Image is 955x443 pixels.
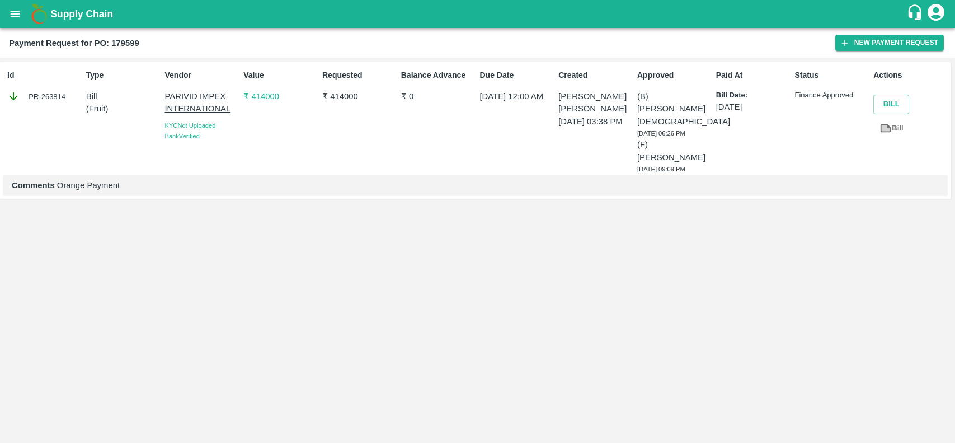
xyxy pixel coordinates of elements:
p: Requested [322,69,397,81]
p: Id [7,69,82,81]
span: KYC Not Uploaded [165,122,216,129]
p: [DATE] 03:38 PM [558,115,633,128]
p: Due Date [480,69,554,81]
p: Bill [86,90,161,102]
span: [DATE] 09:09 PM [637,166,685,172]
p: Orange Payment [12,179,939,192]
p: PARIVID IMPEX INTERNATIONAL [165,90,239,115]
p: Actions [873,69,948,81]
p: Paid At [716,69,791,81]
p: Value [243,69,318,81]
p: ₹ 414000 [243,90,318,102]
b: Payment Request for PO: 179599 [9,39,139,48]
p: Finance Approved [795,90,869,101]
b: Supply Chain [50,8,113,20]
p: ₹ 0 [401,90,476,102]
a: Supply Chain [50,6,906,22]
button: Bill [873,95,909,114]
b: Comments [12,181,55,190]
p: (F) [PERSON_NAME] [637,138,712,164]
p: Type [86,69,161,81]
p: [PERSON_NAME] [PERSON_NAME] [558,90,633,115]
img: logo [28,3,50,25]
p: Status [795,69,869,81]
div: customer-support [906,4,926,24]
p: ₹ 414000 [322,90,397,102]
p: [DATE] [716,101,791,113]
p: Balance Advance [401,69,476,81]
p: Vendor [165,69,239,81]
div: PR-263814 [7,90,82,102]
span: Bank Verified [165,133,200,139]
a: Bill [873,119,909,138]
p: ( Fruit ) [86,102,161,115]
span: [DATE] 06:26 PM [637,130,685,137]
p: [DATE] 12:00 AM [480,90,554,102]
button: New Payment Request [835,35,944,51]
p: Created [558,69,633,81]
p: Approved [637,69,712,81]
div: account of current user [926,2,946,26]
p: Bill Date: [716,90,791,101]
p: (B) [PERSON_NAME][DEMOGRAPHIC_DATA] [637,90,712,128]
button: open drawer [2,1,28,27]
